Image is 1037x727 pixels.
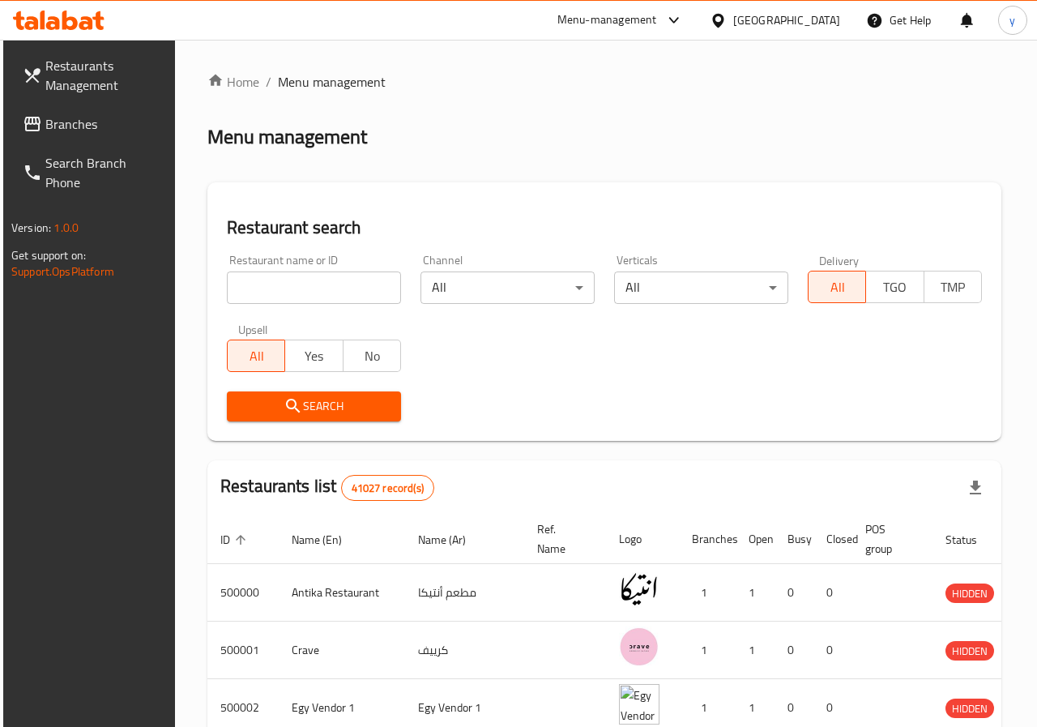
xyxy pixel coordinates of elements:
[945,584,994,603] span: HIDDEN
[341,475,434,501] div: Total records count
[279,564,405,622] td: Antika Restaurant
[279,622,405,679] td: Crave
[238,323,268,335] label: Upsell
[808,271,866,303] button: All
[736,564,775,622] td: 1
[220,474,434,501] h2: Restaurants list
[11,261,114,282] a: Support.OpsPlatform
[945,642,994,661] span: HIDDEN
[278,72,386,92] span: Menu management
[775,622,813,679] td: 0
[207,564,279,622] td: 500000
[537,520,587,558] span: Ref. Name
[45,114,164,134] span: Branches
[736,622,775,679] td: 1
[924,271,982,303] button: TMP
[679,564,736,622] td: 1
[956,468,995,507] div: Export file
[945,530,998,550] span: Status
[418,530,487,550] span: Name (Ar)
[350,344,395,368] span: No
[227,391,401,421] button: Search
[207,124,367,150] h2: Menu management
[1009,11,1015,29] span: y
[405,622,524,679] td: كرييف
[931,276,975,299] span: TMP
[227,340,285,372] button: All
[815,276,860,299] span: All
[220,530,251,550] span: ID
[405,564,524,622] td: مطعم أنتيكا
[227,272,401,304] input: Search for restaurant name or ID..
[234,344,279,368] span: All
[865,520,913,558] span: POS group
[606,515,679,564] th: Logo
[45,56,164,95] span: Restaurants Management
[619,684,659,725] img: Egy Vendor 1
[945,699,994,718] span: HIDDEN
[10,46,177,105] a: Restaurants Management
[266,72,271,92] li: /
[813,515,852,564] th: Closed
[614,272,788,304] div: All
[819,254,860,266] label: Delivery
[865,271,924,303] button: TGO
[873,276,917,299] span: TGO
[945,699,994,718] div: HIDDEN
[813,564,852,622] td: 0
[619,627,659,667] img: Crave
[10,143,177,202] a: Search Branch Phone
[945,584,994,603] div: HIDDEN
[11,245,86,266] span: Get support on:
[284,340,343,372] button: Yes
[292,344,336,368] span: Yes
[733,11,840,29] div: [GEOGRAPHIC_DATA]
[45,153,164,192] span: Search Branch Phone
[736,515,775,564] th: Open
[775,515,813,564] th: Busy
[207,72,1001,92] nav: breadcrumb
[10,105,177,143] a: Branches
[53,217,79,238] span: 1.0.0
[420,272,595,304] div: All
[679,515,736,564] th: Branches
[619,569,659,609] img: Antika Restaurant
[11,217,51,238] span: Version:
[679,622,736,679] td: 1
[292,530,363,550] span: Name (En)
[240,396,388,417] span: Search
[207,622,279,679] td: 500001
[813,622,852,679] td: 0
[227,216,982,240] h2: Restaurant search
[557,11,657,30] div: Menu-management
[343,340,401,372] button: No
[207,72,259,92] a: Home
[775,564,813,622] td: 0
[342,481,433,496] span: 41027 record(s)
